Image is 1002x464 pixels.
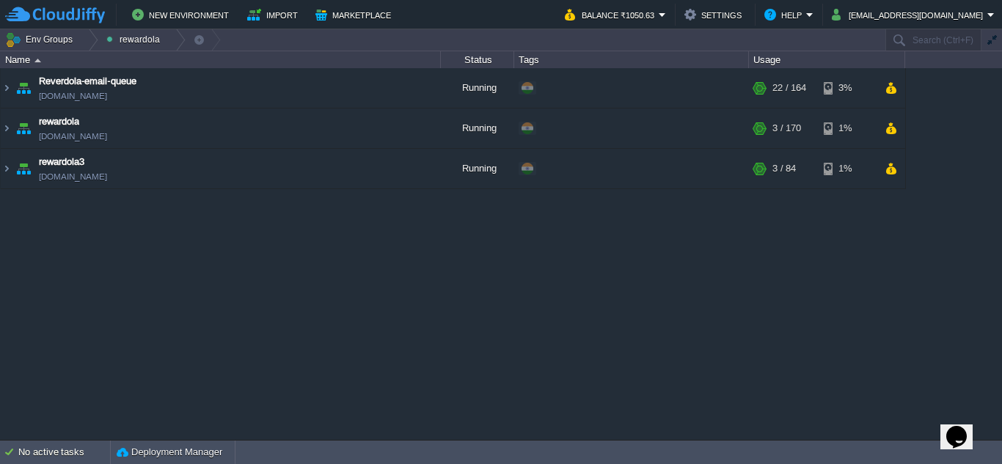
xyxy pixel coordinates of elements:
div: 3 / 84 [772,149,796,188]
div: 1% [824,108,871,148]
button: rewardola [106,29,165,50]
img: AMDAwAAAACH5BAEAAAAALAAAAAABAAEAAAICRAEAOw== [13,149,34,188]
img: AMDAwAAAACH5BAEAAAAALAAAAAABAAEAAAICRAEAOw== [1,108,12,148]
div: Status [442,51,513,68]
div: 3 / 170 [772,108,801,148]
iframe: chat widget [940,405,987,449]
img: CloudJiffy [5,6,105,24]
img: AMDAwAAAACH5BAEAAAAALAAAAAABAAEAAAICRAEAOw== [1,68,12,108]
div: Usage [750,51,904,68]
div: 22 / 164 [772,68,806,108]
a: rewardola [39,114,79,129]
div: 3% [824,68,871,108]
a: [DOMAIN_NAME] [39,89,107,103]
div: Running [441,149,514,188]
button: Marketplace [315,6,395,23]
a: rewardola3 [39,155,84,169]
button: Env Groups [5,29,78,50]
a: Reverdola-email-queue [39,74,136,89]
div: Running [441,68,514,108]
button: Settings [684,6,746,23]
div: Running [441,108,514,148]
button: Help [764,6,806,23]
a: [DOMAIN_NAME] [39,169,107,184]
button: Deployment Manager [117,445,222,460]
button: Balance ₹1050.63 [565,6,659,23]
img: AMDAwAAAACH5BAEAAAAALAAAAAABAAEAAAICRAEAOw== [1,149,12,188]
div: Name [1,51,440,68]
button: Import [247,6,302,23]
img: AMDAwAAAACH5BAEAAAAALAAAAAABAAEAAAICRAEAOw== [34,59,41,62]
button: New Environment [132,6,233,23]
img: AMDAwAAAACH5BAEAAAAALAAAAAABAAEAAAICRAEAOw== [13,68,34,108]
img: AMDAwAAAACH5BAEAAAAALAAAAAABAAEAAAICRAEAOw== [13,108,34,148]
div: 1% [824,149,871,188]
button: [EMAIL_ADDRESS][DOMAIN_NAME] [832,6,987,23]
div: Tags [515,51,748,68]
div: No active tasks [18,441,110,464]
a: [DOMAIN_NAME] [39,129,107,144]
